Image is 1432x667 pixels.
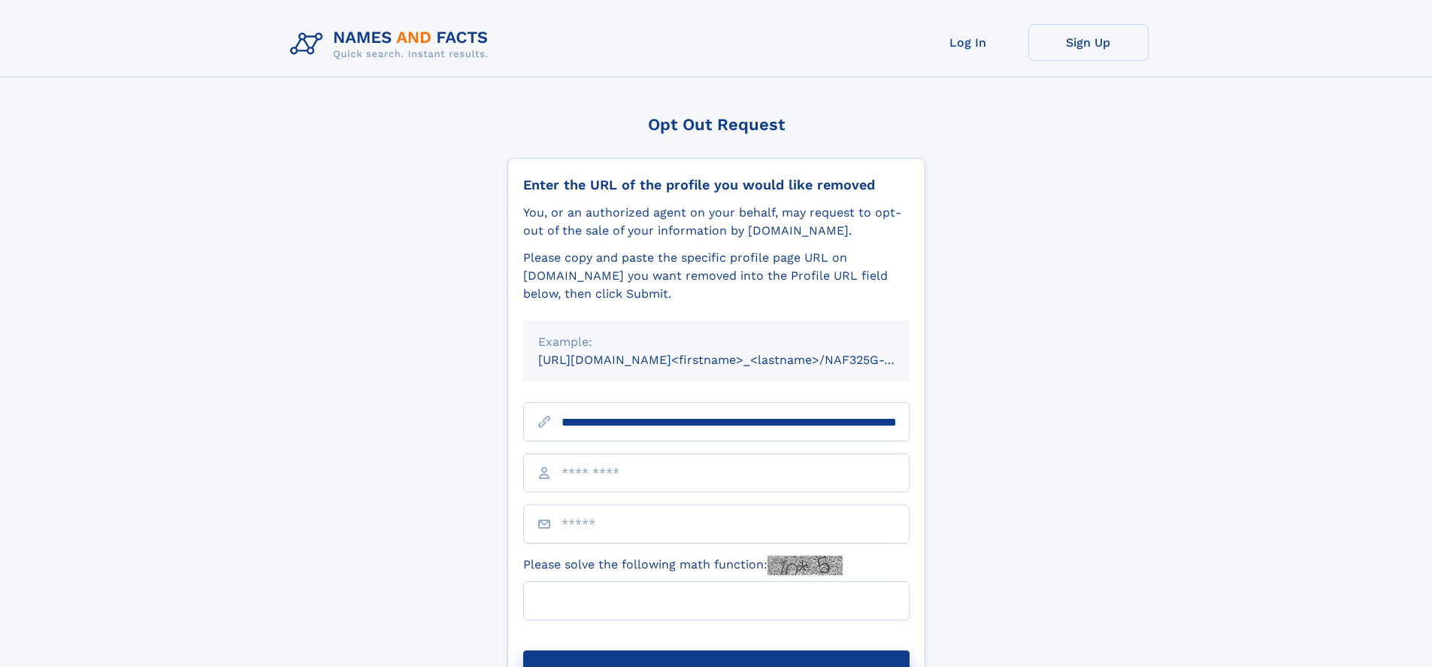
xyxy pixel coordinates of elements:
[538,333,895,351] div: Example:
[908,24,1028,61] a: Log In
[538,353,938,367] small: [URL][DOMAIN_NAME]<firstname>_<lastname>/NAF325G-xxxxxxxx
[523,249,910,303] div: Please copy and paste the specific profile page URL on [DOMAIN_NAME] you want removed into the Pr...
[523,556,843,575] label: Please solve the following math function:
[1028,24,1149,61] a: Sign Up
[507,115,925,134] div: Opt Out Request
[284,24,501,65] img: Logo Names and Facts
[523,177,910,193] div: Enter the URL of the profile you would like removed
[523,204,910,240] div: You, or an authorized agent on your behalf, may request to opt-out of the sale of your informatio...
